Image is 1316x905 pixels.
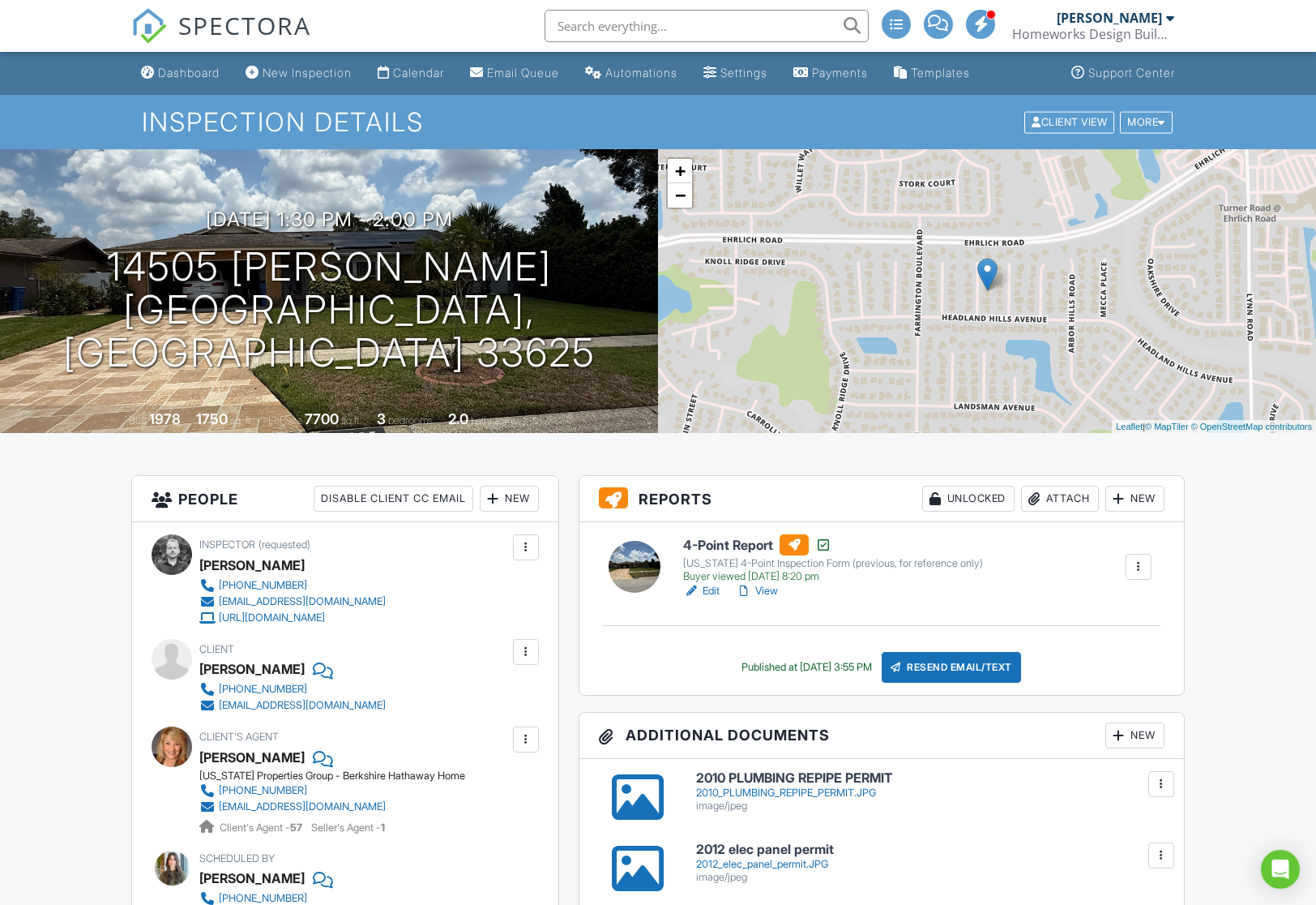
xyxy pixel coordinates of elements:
a: [EMAIL_ADDRESS][DOMAIN_NAME] [199,697,386,714]
div: 2012_elec_panel_permit.JPG [696,858,1164,871]
div: Published at [DATE] 3:55 PM [741,661,872,674]
div: More [1120,111,1173,133]
a: Settings [697,58,774,88]
h3: Reports [579,476,1184,522]
strong: 57 [290,821,302,834]
a: [PERSON_NAME] [199,745,305,770]
span: Lot Size [268,414,302,427]
div: [EMAIL_ADDRESS][DOMAIN_NAME] [219,699,386,712]
span: SPECTORA [178,8,311,42]
div: [PERSON_NAME] [1057,10,1162,26]
div: Open Intercom Messenger [1261,850,1300,889]
div: Buyer viewed [DATE] 8:20 pm [683,570,983,583]
span: Built [129,414,147,427]
div: image/jpeg [696,871,1164,884]
span: Client's Agent - [220,821,305,834]
a: Zoom in [668,159,692,183]
a: © MapTiler [1145,422,1189,431]
div: Automations [605,66,677,79]
h3: [DATE] 1:30 pm - 2:00 pm [206,208,453,230]
a: Automations (Advanced) [579,58,684,88]
a: 4-Point Report [US_STATE] 4-Point Inspection Form (previous, for reference only) Buyer viewed [DA... [683,534,983,583]
a: New Inspection [239,58,358,88]
span: bedrooms [388,414,433,427]
div: Email Queue [487,66,559,79]
div: [PERSON_NAME] [199,657,305,681]
a: [EMAIL_ADDRESS][DOMAIN_NAME] [199,799,452,815]
span: Inspector [199,538,255,551]
div: [PERSON_NAME] [199,553,305,577]
div: [US_STATE] Properties Group - Berkshire Hathaway Home [199,770,465,783]
a: 2010 PLUMBING REPIPE PERMIT 2010_PLUMBING_REPIPE_PERMIT.JPG image/jpeg [696,771,1164,813]
div: New [1105,723,1164,748]
div: Resend Email/Text [882,652,1021,683]
div: Templates [911,66,970,79]
div: Support Center [1088,66,1175,79]
input: Search everything... [545,10,869,42]
div: Payments [812,66,868,79]
div: [PHONE_NUMBER] [219,683,307,696]
div: | [1112,420,1316,434]
span: sq.ft. [341,414,361,427]
div: [URL][DOMAIN_NAME] [219,611,325,624]
div: [PHONE_NUMBER] [219,579,307,592]
div: New Inspection [263,66,352,79]
div: [PHONE_NUMBER] [219,892,307,905]
a: [PHONE_NUMBER] [199,577,386,594]
a: [URL][DOMAIN_NAME] [199,610,386,626]
div: image/jpeg [696,800,1164,813]
span: bathrooms [471,414,517,427]
a: Calendar [371,58,451,88]
div: Calendar [393,66,444,79]
div: 1750 [196,410,228,427]
div: Disable Client CC Email [314,486,473,512]
a: Client View [1023,115,1118,127]
div: Settings [720,66,767,79]
a: Zoom out [668,183,692,208]
div: 2010_PLUMBING_REPIPE_PERMIT.JPG [696,787,1164,800]
div: 1978 [149,410,181,427]
div: Client View [1024,111,1114,133]
div: 2.0 [448,410,468,427]
span: Seller's Agent - [311,821,385,834]
span: Client [199,643,234,655]
div: Homeworks Design Build Inspect, Inc. [1012,26,1174,42]
div: New [1105,486,1164,512]
a: Email Queue [464,58,566,88]
div: Attach [1021,486,1099,512]
div: [US_STATE] 4-Point Inspection Form (previous, for reference only) [683,557,983,570]
h6: 4-Point Report [683,534,983,555]
strong: 1 [381,821,385,834]
a: Dashboard [135,58,226,88]
a: SPECTORA [131,22,311,56]
div: Unlocked [922,486,1015,512]
div: [PHONE_NUMBER] [219,784,307,797]
div: 3 [377,410,386,427]
a: [PHONE_NUMBER] [199,681,386,697]
span: Client's Agent [199,731,279,743]
h3: People [132,476,558,522]
h6: 2012 elec panel permit [696,843,1164,857]
div: 7700 [305,410,339,427]
h6: 2010 PLUMBING REPIPE PERMIT [696,771,1164,786]
a: Payments [787,58,874,88]
h3: Additional Documents [579,713,1184,759]
div: New [480,486,539,512]
div: [EMAIL_ADDRESS][DOMAIN_NAME] [219,800,386,813]
span: Scheduled By [199,852,275,864]
a: [PHONE_NUMBER] [199,783,452,799]
a: 2012 elec panel permit 2012_elec_panel_permit.JPG image/jpeg [696,843,1164,884]
h1: Inspection Details [142,108,1174,136]
a: View [736,583,778,599]
div: Dashboard [158,66,220,79]
h1: 14505 [PERSON_NAME] [GEOGRAPHIC_DATA], [GEOGRAPHIC_DATA] 33625 [26,246,632,374]
div: [EMAIL_ADDRESS][DOMAIN_NAME] [219,595,386,608]
a: Edit [683,583,720,599]
img: The Best Home Inspection Software - Spectora [131,8,167,44]
span: sq. ft. [230,414,253,427]
a: © OpenStreetMap contributors [1191,422,1312,431]
div: [PERSON_NAME] [199,866,305,890]
a: Leaflet [1116,422,1143,431]
a: Support Center [1065,58,1181,88]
